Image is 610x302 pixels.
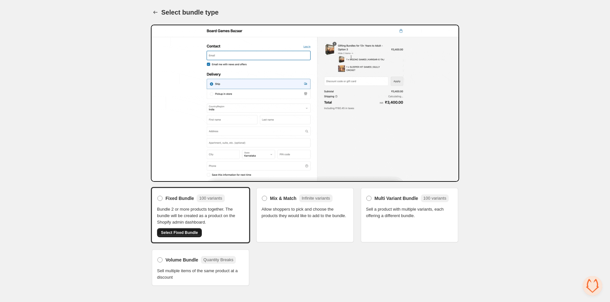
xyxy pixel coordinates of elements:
[199,196,222,201] span: 100 variants
[151,8,160,17] button: Back
[374,195,418,202] span: Multi Variant Bundle
[203,257,234,262] span: Quantity Breaks
[165,257,198,263] span: Volume Bundle
[161,230,198,235] span: Select Fixed Bundle
[157,268,244,281] span: Sell multiple items of the same product at a discount
[157,228,202,237] button: Select Fixed Bundle
[270,195,297,202] span: Mix & Match
[157,206,244,226] span: Bundle 2 or more products together. The bundle will be created as a product on the Shopify admin ...
[366,206,453,219] span: Sell a product with multiple variants, each offering a different bundle.
[151,25,459,182] img: Bundle Preview
[161,8,219,16] h1: Select bundle type
[423,196,446,201] span: 100 variants
[262,206,348,219] span: Allow shoppers to pick and choose the products they would like to add to the bundle.
[302,196,330,201] span: Infinite variants
[583,276,602,296] div: Open chat
[165,195,194,202] span: Fixed Bundle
